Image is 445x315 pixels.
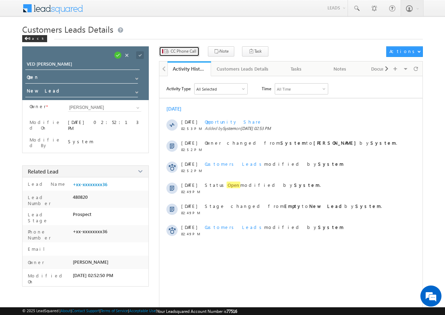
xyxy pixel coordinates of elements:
[167,61,211,76] a: Activity History
[181,147,202,152] span: 02:52 PM
[166,105,189,112] div: [DATE]
[68,104,141,112] input: Type to Search
[318,161,344,167] strong: System
[22,35,47,42] div: Back
[25,86,138,97] input: Stage
[324,65,356,73] div: Notes
[26,229,70,241] label: Phone Number
[223,126,236,131] span: System
[211,61,275,76] a: Customers Leads Details
[26,246,50,252] label: Email
[96,216,128,226] em: Start Chat
[26,211,70,223] label: Lead Stage
[205,224,264,230] span: Customers Leads
[181,161,197,167] span: [DATE]
[68,119,141,131] div: [DATE] 02:52:13 PM
[25,73,138,84] input: Status
[318,224,344,230] strong: System
[275,61,318,76] a: Tasks
[181,182,197,188] span: [DATE]
[73,182,107,187] a: +xx-xxxxxxxx36
[73,229,107,234] span: +xx-xxxxxxxx36
[73,273,113,278] span: [DATE] 02:52:50 PM
[181,190,202,194] span: 02:49 PM
[159,46,199,57] button: CC Phone Call
[195,84,247,94] div: All Selected
[355,203,381,209] strong: System
[157,309,237,314] span: Your Leadsquared Account Number is
[115,4,132,20] div: Minimize live chat window
[132,73,140,80] a: Show All Items
[181,119,197,125] span: [DATE]
[181,211,202,215] span: 02:49 PM
[26,181,66,187] label: Lead Name
[12,37,30,46] img: d_60004797649_company_0_60004797649
[173,65,206,72] div: Activity History
[309,203,344,209] strong: New Lead
[205,126,409,131] span: Added by on
[101,308,128,313] a: Terms of Service
[227,182,240,188] span: Open
[30,104,46,109] label: Owner
[73,259,108,265] span: [PERSON_NAME]
[205,161,264,167] span: Customers Leads
[277,87,291,91] div: All Time
[205,119,262,125] span: Opportunity Share
[181,232,202,236] span: 02:49 PM
[205,224,344,230] span: modified by
[28,168,58,175] span: Related Lead
[26,273,70,284] label: Modified On
[22,24,113,35] span: Customers Leads Details
[22,308,237,314] span: © 2025 LeadSquared | | | | |
[389,48,417,54] div: Actions
[26,194,70,206] label: Lead Number
[313,140,360,146] strong: [PERSON_NAME]
[318,61,362,76] a: Notes
[26,259,44,265] label: Owner
[196,87,217,91] div: All Selected
[132,87,140,94] a: Show All Items
[129,308,156,313] a: Acceptable Use
[242,46,268,57] button: Task
[181,224,197,230] span: [DATE]
[294,182,320,188] strong: System
[284,203,302,209] strong: Empty
[133,104,141,111] a: Show All Items
[25,60,140,70] input: Opportunity Name Opportunity Name
[30,137,62,148] label: Modified By
[171,48,196,54] span: CC Phone Call
[262,83,271,94] span: Time
[217,65,268,73] div: Customers Leads Details
[205,203,382,209] span: Stage changed from to by .
[73,194,88,200] span: 480820
[205,140,397,146] span: Owner changed from to by .
[181,140,197,146] span: [DATE]
[386,46,422,57] button: Actions
[280,65,312,73] div: Tasks
[205,182,321,188] span: Status modified by .
[370,140,396,146] strong: System
[61,308,71,313] a: About
[37,37,118,46] div: Chat with us now
[72,308,100,313] a: Contact Support
[181,203,197,209] span: [DATE]
[181,126,202,131] span: 02:53 PM
[368,65,399,73] div: Documents
[205,161,344,167] span: modified by
[362,61,406,76] a: Documents
[9,65,128,210] textarea: Type your message and hit 'Enter'
[73,211,91,217] span: Prospect
[68,138,141,144] div: System
[280,140,306,146] strong: System
[227,309,237,314] span: 77516
[166,83,191,94] span: Activity Type
[241,126,271,131] span: [DATE] 02:53 PM
[30,119,62,131] label: Modified On
[208,46,234,57] button: Note
[181,169,202,173] span: 02:52 PM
